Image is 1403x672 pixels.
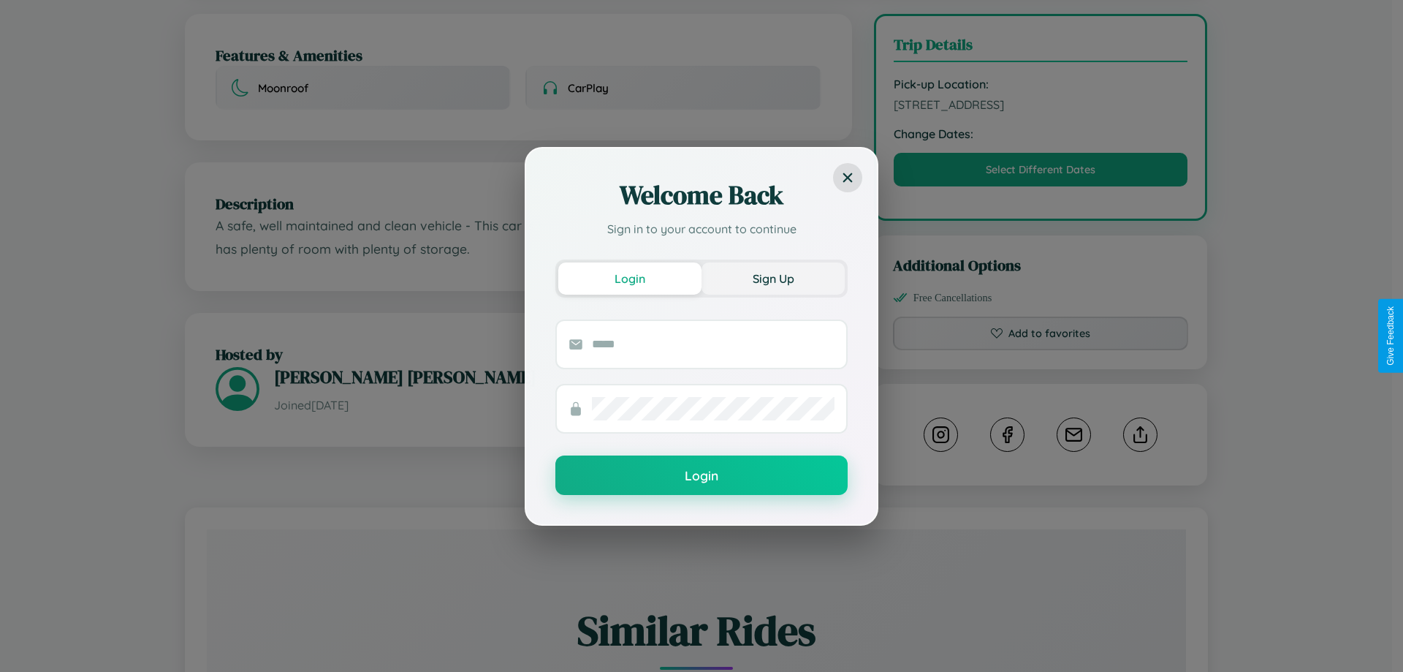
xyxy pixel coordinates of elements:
button: Sign Up [701,263,845,295]
div: Give Feedback [1385,306,1396,366]
p: Sign in to your account to continue [555,220,848,238]
h2: Welcome Back [555,178,848,213]
button: Login [558,263,701,295]
button: Login [555,456,848,495]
